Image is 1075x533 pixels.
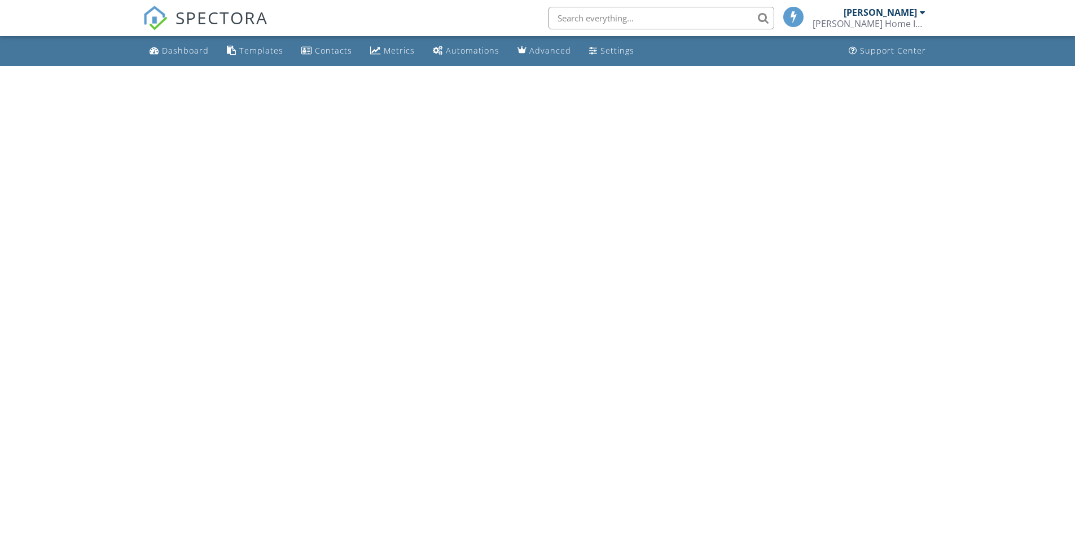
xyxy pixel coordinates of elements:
[297,41,357,61] a: Contacts
[529,45,571,56] div: Advanced
[844,41,931,61] a: Support Center
[813,18,925,29] div: Kincaid Home Inspection Services
[446,45,499,56] div: Automations
[143,6,168,30] img: The Best Home Inspection Software - Spectora
[844,7,917,18] div: [PERSON_NAME]
[860,45,926,56] div: Support Center
[222,41,288,61] a: Templates
[175,6,268,29] span: SPECTORA
[366,41,419,61] a: Metrics
[585,41,639,61] a: Settings
[384,45,415,56] div: Metrics
[513,41,576,61] a: Advanced
[428,41,504,61] a: Automations (Basic)
[549,7,774,29] input: Search everything...
[315,45,352,56] div: Contacts
[143,15,268,39] a: SPECTORA
[600,45,634,56] div: Settings
[162,45,209,56] div: Dashboard
[145,41,213,61] a: Dashboard
[239,45,283,56] div: Templates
